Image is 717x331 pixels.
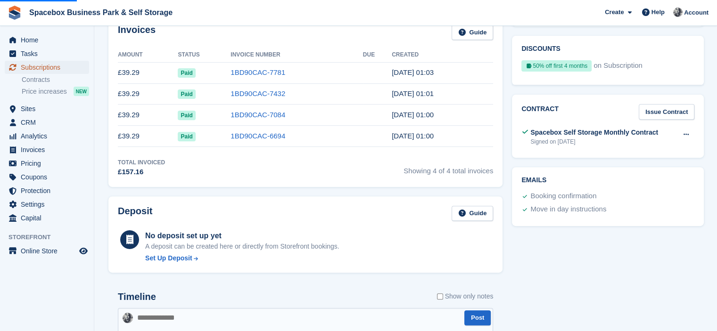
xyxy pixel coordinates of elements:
[118,62,178,83] td: £39.29
[21,116,77,129] span: CRM
[178,68,195,78] span: Paid
[5,143,89,156] a: menu
[530,128,658,137] div: Spacebox Self Storage Monthly Contract
[437,291,494,301] label: Show only notes
[392,48,493,63] th: Created
[22,87,67,96] span: Price increases
[684,8,709,17] span: Account
[521,45,694,53] h2: Discounts
[521,177,694,184] h2: Emails
[118,206,152,221] h2: Deposit
[5,170,89,184] a: menu
[21,143,77,156] span: Invoices
[21,61,77,74] span: Subscriptions
[21,211,77,225] span: Capital
[605,8,624,17] span: Create
[22,86,89,97] a: Price increases NEW
[231,89,285,97] a: 1BD90CAC-7432
[452,24,493,40] a: Guide
[21,198,77,211] span: Settings
[21,184,77,197] span: Protection
[178,132,195,141] span: Paid
[145,242,339,251] p: A deposit can be created here or directly from Storefront bookings.
[21,102,77,115] span: Sites
[231,111,285,119] a: 1BD90CAC-7084
[673,8,683,17] img: SUDIPTA VIRMANI
[5,129,89,143] a: menu
[5,184,89,197] a: menu
[5,47,89,60] a: menu
[118,158,165,167] div: Total Invoiced
[118,291,156,302] h2: Timeline
[145,253,339,263] a: Set Up Deposit
[392,68,434,76] time: 2025-09-19 00:03:23 UTC
[178,48,231,63] th: Status
[392,132,434,140] time: 2025-06-19 00:00:45 UTC
[5,198,89,211] a: menu
[21,244,77,258] span: Online Store
[651,8,665,17] span: Help
[123,313,133,323] img: SUDIPTA VIRMANI
[5,211,89,225] a: menu
[8,6,22,20] img: stora-icon-8386f47178a22dfd0bd8f6a31ec36ba5ce8667c1dd55bd0f319d3a0aa187defe.svg
[464,310,491,326] button: Post
[521,104,559,120] h2: Contract
[363,48,392,63] th: Due
[231,132,285,140] a: 1BD90CAC-6694
[392,89,434,97] time: 2025-08-19 00:01:02 UTC
[118,126,178,147] td: £39.29
[21,129,77,143] span: Analytics
[118,48,178,63] th: Amount
[145,230,339,242] div: No deposit set up yet
[118,83,178,105] td: £39.29
[5,102,89,115] a: menu
[452,206,493,221] a: Guide
[21,170,77,184] span: Coupons
[78,245,89,257] a: Preview store
[437,291,443,301] input: Show only notes
[5,116,89,129] a: menu
[21,33,77,47] span: Home
[145,253,192,263] div: Set Up Deposit
[5,157,89,170] a: menu
[639,104,694,120] a: Issue Contract
[118,167,165,178] div: £157.16
[22,75,89,84] a: Contracts
[593,60,642,75] span: on Subscription
[178,89,195,99] span: Paid
[118,105,178,126] td: £39.29
[521,60,592,72] div: 50% off first 4 months
[21,157,77,170] span: Pricing
[21,47,77,60] span: Tasks
[178,111,195,120] span: Paid
[404,158,493,178] span: Showing 4 of 4 total invoices
[530,191,596,202] div: Booking confirmation
[25,5,176,20] a: Spacebox Business Park & Self Storage
[5,33,89,47] a: menu
[8,233,94,242] span: Storefront
[231,68,285,76] a: 1BD90CAC-7781
[530,137,658,146] div: Signed on [DATE]
[118,24,156,40] h2: Invoices
[5,61,89,74] a: menu
[231,48,363,63] th: Invoice Number
[392,111,434,119] time: 2025-07-19 00:00:52 UTC
[530,204,606,215] div: Move in day instructions
[5,244,89,258] a: menu
[74,87,89,96] div: NEW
